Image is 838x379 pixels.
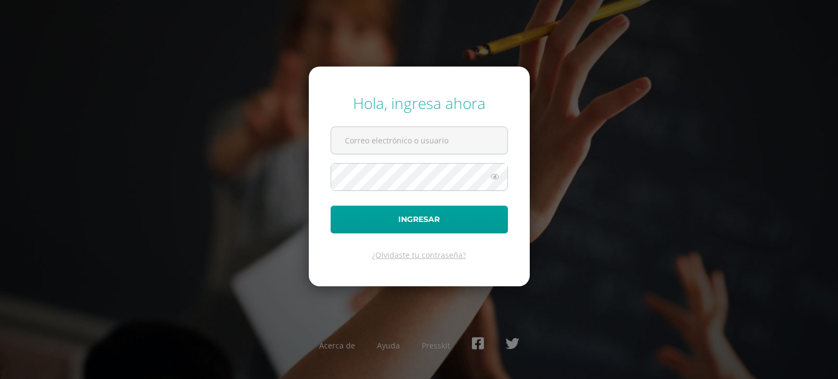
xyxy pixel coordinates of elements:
div: Hola, ingresa ahora [331,93,508,113]
a: Ayuda [377,340,400,351]
input: Correo electrónico o usuario [331,127,507,154]
a: ¿Olvidaste tu contraseña? [372,250,466,260]
a: Presskit [422,340,450,351]
button: Ingresar [331,206,508,233]
a: Acerca de [319,340,355,351]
